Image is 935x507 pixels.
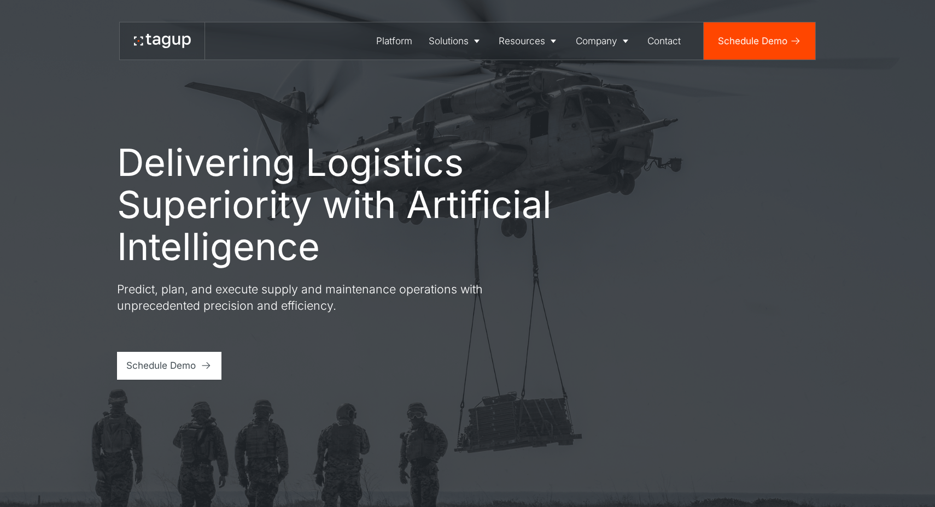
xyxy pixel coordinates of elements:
div: Schedule Demo [718,34,787,48]
div: Solutions [429,34,469,48]
div: Schedule Demo [126,358,196,373]
div: Resources [499,34,545,48]
div: Company [576,34,617,48]
a: Schedule Demo [117,352,221,380]
a: Schedule Demo [704,22,815,60]
a: Resources [490,22,568,60]
a: Platform [368,22,420,60]
h1: Delivering Logistics Superiority with Artificial Intelligence [117,142,576,268]
a: Solutions [420,22,491,60]
a: Contact [640,22,689,60]
p: Predict, plan, and execute supply and maintenance operations with unprecedented precision and eff... [117,281,511,314]
div: Contact [647,34,681,48]
div: Platform [376,34,412,48]
a: Company [568,22,640,60]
